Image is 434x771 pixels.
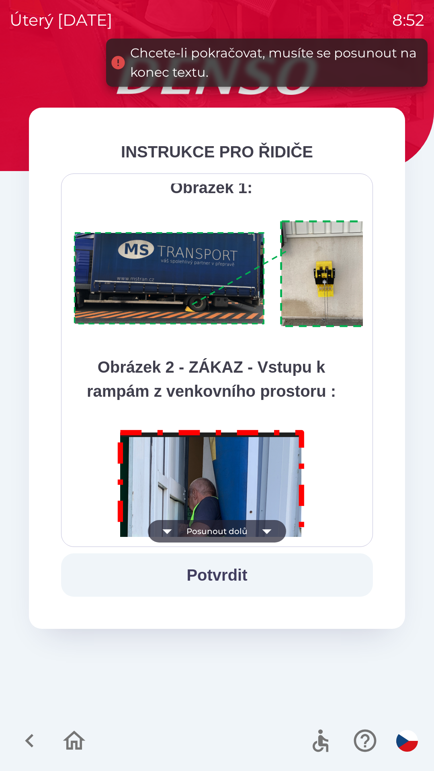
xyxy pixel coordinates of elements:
[71,216,383,332] img: A1ym8hFSA0ukAAAAAElFTkSuQmCC
[108,419,314,714] img: M8MNayrTL6gAAAABJRU5ErkJggg==
[87,358,336,400] strong: Obrázek 2 - ZÁKAZ - Vstupu k rampám z venkovního prostoru :
[29,56,405,95] img: Logo
[61,140,373,164] div: INSTRUKCE PRO ŘIDIČE
[396,730,418,752] img: cs flag
[148,520,286,543] button: Posunout dolů
[10,8,113,32] p: úterý [DATE]
[61,553,373,597] button: Potvrdit
[130,43,420,82] div: Chcete-li pokračovat, musíte se posunout na konec textu.
[170,179,253,196] strong: Obrázek 1:
[392,8,424,32] p: 8:52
